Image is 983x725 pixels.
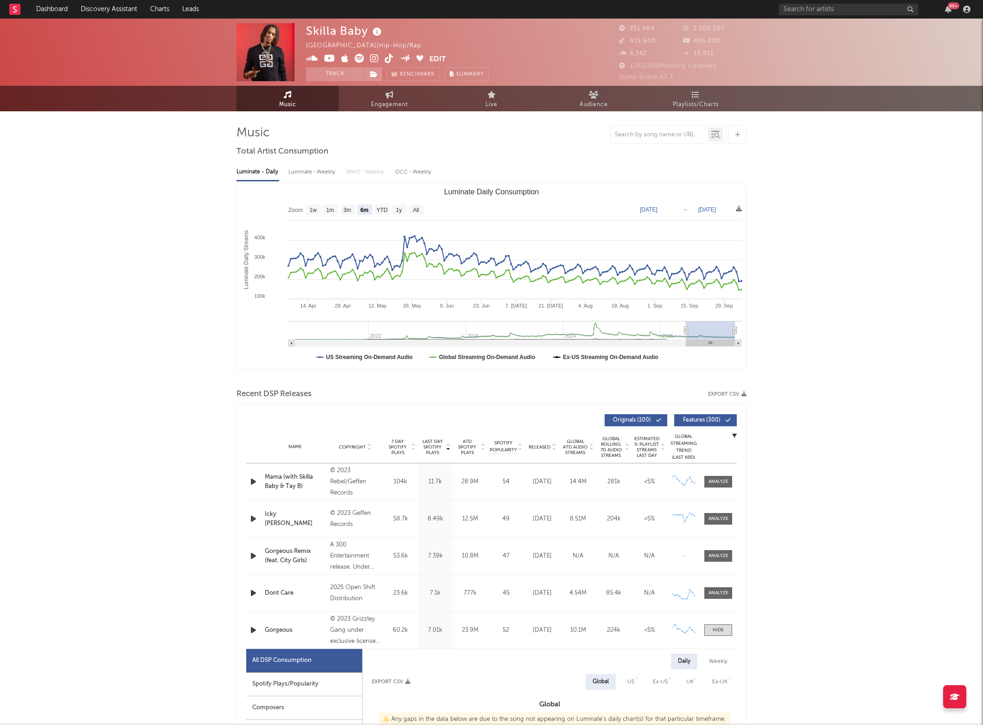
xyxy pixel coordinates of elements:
[562,439,588,456] span: Global ATD Audio Streams
[236,146,328,157] span: Total Artist Consumption
[387,67,440,81] a: Benchmark
[598,552,629,561] div: N/A
[527,514,558,524] div: [DATE]
[385,626,415,635] div: 60.2k
[578,303,593,308] text: 4. Aug
[543,86,645,111] a: Audience
[619,26,655,32] span: 251,964
[400,69,435,80] span: Benchmark
[236,389,312,400] span: Recent DSP Releases
[440,86,543,111] a: Live
[490,514,522,524] div: 49
[598,477,629,487] div: 281k
[686,676,694,687] div: UK
[485,99,498,110] span: Live
[708,391,747,397] button: Export CSV
[246,649,362,673] div: All DSP Consumption
[420,589,450,598] div: 7.1k
[265,473,326,491] div: Mama (with Skilla Baby & Tay B)
[640,206,657,213] text: [DATE]
[265,626,326,635] div: Gorgeous
[371,99,408,110] span: Engagement
[254,274,265,279] text: 200k
[265,589,326,598] a: Dont Care
[243,230,249,289] text: Luminate Daily Streams
[444,188,539,196] text: Luminate Daily Consumption
[237,184,746,370] svg: Luminate Daily Consumption
[605,414,667,426] button: Originals(100)
[420,439,445,456] span: Last Day Spotify Plays
[455,626,485,635] div: 23.9M
[385,552,415,561] div: 53.6k
[563,354,658,360] text: Ex-US Streaming On-Demand Audio
[671,654,697,669] div: Daily
[538,303,563,308] text: 21. [DATE]
[674,414,737,426] button: Features(300)
[254,254,265,260] text: 300k
[310,207,317,213] text: 1w
[580,99,608,110] span: Audience
[236,86,338,111] a: Music
[712,676,728,687] div: Ex-UK
[279,99,296,110] span: Music
[611,417,653,423] span: Originals ( 100 )
[330,465,381,499] div: © 2023 Rebel/Geffen Records
[265,510,326,528] a: Icky [PERSON_NAME]
[330,508,381,530] div: © 2023 Geffen Records
[344,207,351,213] text: 3m
[562,552,594,561] div: N/A
[420,477,450,487] div: 11.7k
[634,477,665,487] div: <5%
[698,206,716,213] text: [DATE]
[527,626,558,635] div: [DATE]
[619,38,656,44] span: 419,600
[490,552,522,561] div: 47
[306,67,364,81] button: Track
[456,72,484,77] span: Summary
[945,6,951,13] button: 99+
[363,699,737,710] h3: Global
[527,589,558,598] div: [DATE]
[683,26,724,32] span: 1,500,207
[254,235,265,240] text: 400k
[598,436,624,458] span: Global Rolling 7D Audio Streams
[562,514,594,524] div: 8.51M
[288,207,303,213] text: Zoom
[779,4,918,15] input: Search for artists
[288,164,337,180] div: Luminate - Weekly
[335,303,351,308] text: 28. Apr
[670,433,697,461] div: Global Streaming Trend (Last 60D)
[505,303,527,308] text: 7. [DATE]
[634,552,665,561] div: N/A
[598,514,629,524] div: 204k
[385,589,415,598] div: 23.6k
[702,654,734,669] div: Weekly
[627,676,634,687] div: US
[455,477,485,487] div: 28.9M
[377,207,388,213] text: YTD
[645,86,747,111] a: Playlists/Charts
[455,589,485,598] div: 777k
[300,303,316,308] text: 14. Apr
[473,303,490,308] text: 23. Jun
[395,164,432,180] div: OCC - Weekly
[330,582,381,604] div: 2025 Open Shift Distribution
[619,74,673,80] span: Jump Score: 67.3
[683,206,688,213] text: →
[420,626,450,635] div: 7.01k
[306,40,432,51] div: [GEOGRAPHIC_DATA] | Hip-Hop/Rap
[246,696,362,720] div: Composers
[265,547,326,565] a: Gorgeous Remix (feat. City Girls)
[330,614,381,647] div: © 2023 Grizzley Gang under exclusive license to 300 Entertainment
[440,303,454,308] text: 9. Jun
[598,589,629,598] div: 85.4k
[529,444,550,450] span: Released
[619,51,647,57] span: 6,142
[715,303,733,308] text: 29. Sep
[455,552,485,561] div: 10.8M
[593,676,609,687] div: Global
[360,207,368,213] text: 6m
[403,303,421,308] text: 26. May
